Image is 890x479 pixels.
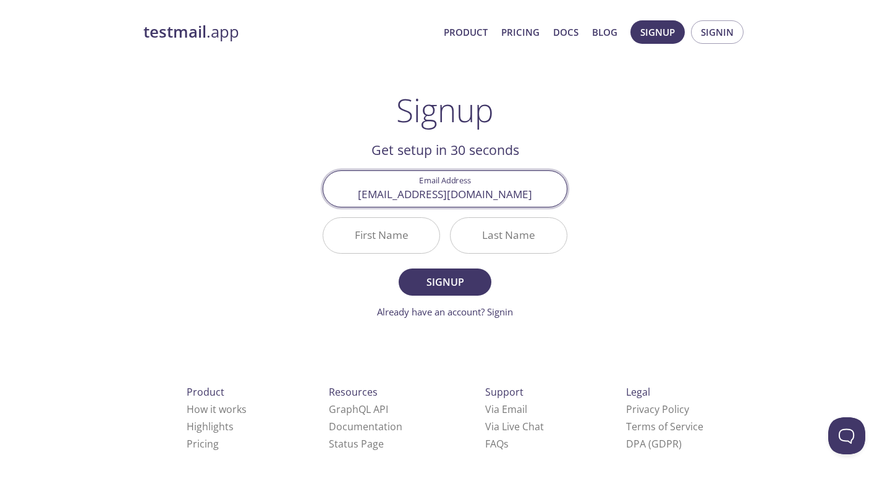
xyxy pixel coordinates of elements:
a: Already have an account? Signin [377,306,513,318]
a: Highlights [187,420,234,433]
button: Signin [691,20,744,44]
span: Legal [626,385,650,399]
a: Terms of Service [626,420,703,433]
span: Resources [329,385,378,399]
a: Via Email [485,402,527,416]
span: Support [485,385,523,399]
a: How it works [187,402,247,416]
button: Signup [399,269,491,296]
strong: testmail [143,21,206,43]
a: Pricing [187,437,219,451]
span: s [504,437,509,451]
h1: Signup [396,91,494,128]
a: Docs [553,24,578,40]
h2: Get setup in 30 seconds [323,140,567,160]
a: Blog [592,24,617,40]
a: Pricing [501,24,540,40]
span: Signup [412,273,478,291]
a: GraphQL API [329,402,388,416]
iframe: Help Scout Beacon - Open [828,417,865,454]
button: Signup [630,20,685,44]
a: Via Live Chat [485,420,544,433]
a: testmail.app [143,22,434,43]
span: Signin [701,24,734,40]
a: DPA (GDPR) [626,437,682,451]
a: Privacy Policy [626,402,689,416]
span: Product [187,385,224,399]
a: FAQ [485,437,509,451]
a: Status Page [329,437,384,451]
a: Documentation [329,420,402,433]
a: Product [444,24,488,40]
span: Signup [640,24,675,40]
